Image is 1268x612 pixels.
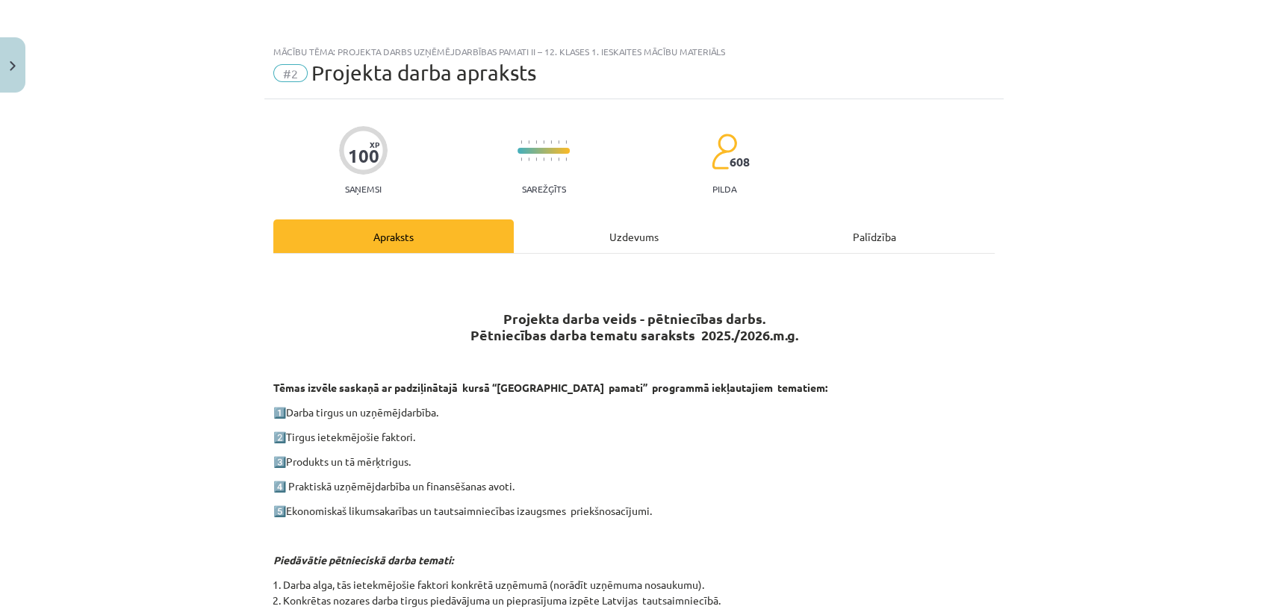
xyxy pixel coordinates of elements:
[273,503,995,519] p: 5️⃣ Ekonomiskaš likumsakarības un tautsaimniecības izaugsmes priekšnosacījumi.
[712,184,736,194] p: pilda
[273,46,995,57] div: Mācību tēma: Projekta darbs uzņēmējdarbības pamati ii – 12. klases 1. ieskaites mācību materiāls
[311,60,536,85] span: Projekta darba apraksts
[565,140,567,144] img: icon-short-line-57e1e144782c952c97e751825c79c345078a6d821885a25fce030b3d8c18986b.svg
[283,593,995,608] li: Konkrētas nozares darba tirgus piedāvājuma un pieprasījuma izpēte Latvijas tautsaimniecībā.
[273,553,453,566] i: Piedāvātie pētnieciskā darba temati:
[273,405,995,420] p: 1️⃣ Darba tirgus un uzņēmējdarbība.
[273,219,514,253] div: Apraksts
[273,454,995,469] p: 3️⃣ Produkts un tā mērķtrigus.
[550,157,552,161] img: icon-short-line-57e1e144782c952c97e751825c79c345078a6d821885a25fce030b3d8c18986b.svg
[711,133,737,170] img: students-c634bb4e5e11cddfef0936a35e636f08e4e9abd3cc4e673bd6f9a4125e45ecb1.svg
[535,140,537,144] img: icon-short-line-57e1e144782c952c97e751825c79c345078a6d821885a25fce030b3d8c18986b.svg
[550,140,552,144] img: icon-short-line-57e1e144782c952c97e751825c79c345078a6d821885a25fce030b3d8c18986b.svg
[273,478,995,494] p: 4️⃣ Praktiskā uzņēmējdarbība un finansēšanas avoti.
[520,140,522,144] img: icon-short-line-57e1e144782c952c97e751825c79c345078a6d821885a25fce030b3d8c18986b.svg
[565,157,567,161] img: icon-short-line-57e1e144782c952c97e751825c79c345078a6d821885a25fce030b3d8c18986b.svg
[370,140,379,149] span: XP
[339,184,388,194] p: Saņemsi
[558,140,559,144] img: icon-short-line-57e1e144782c952c97e751825c79c345078a6d821885a25fce030b3d8c18986b.svg
[558,157,559,161] img: icon-short-line-57e1e144782c952c97e751825c79c345078a6d821885a25fce030b3d8c18986b.svg
[535,157,537,161] img: icon-short-line-57e1e144782c952c97e751825c79c345078a6d821885a25fce030b3d8c18986b.svg
[470,310,798,343] b: Projekta darba veids - pētniecības darbs. Pētniecības darba tematu saraksts 2025./2026.m.g.
[10,61,16,71] img: icon-close-lesson-0947bae3869378f0d4975bcd49f059093ad1ed9edebbc8119c70593378902aed.svg
[730,155,750,169] span: 608
[543,157,544,161] img: icon-short-line-57e1e144782c952c97e751825c79c345078a6d821885a25fce030b3d8c18986b.svg
[273,381,827,394] strong: Tēmas izvēle saskaņā ar padziļinātajā kursā “[GEOGRAPHIC_DATA] pamati” programmā iekļautajiem tem...
[754,219,995,253] div: Palīdzība
[273,64,308,82] span: #2
[522,184,566,194] p: Sarežģīts
[514,219,754,253] div: Uzdevums
[528,157,529,161] img: icon-short-line-57e1e144782c952c97e751825c79c345078a6d821885a25fce030b3d8c18986b.svg
[273,429,995,445] p: 2️⃣ Tirgus ietekmējošie faktori.
[543,140,544,144] img: icon-short-line-57e1e144782c952c97e751825c79c345078a6d821885a25fce030b3d8c18986b.svg
[283,577,995,593] li: Darba alga, tās ietekmējošie faktori konkrētā uzņēmumā (norādīt uzņēmuma nosaukumu).
[348,146,379,166] div: 100
[520,157,522,161] img: icon-short-line-57e1e144782c952c97e751825c79c345078a6d821885a25fce030b3d8c18986b.svg
[528,140,529,144] img: icon-short-line-57e1e144782c952c97e751825c79c345078a6d821885a25fce030b3d8c18986b.svg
